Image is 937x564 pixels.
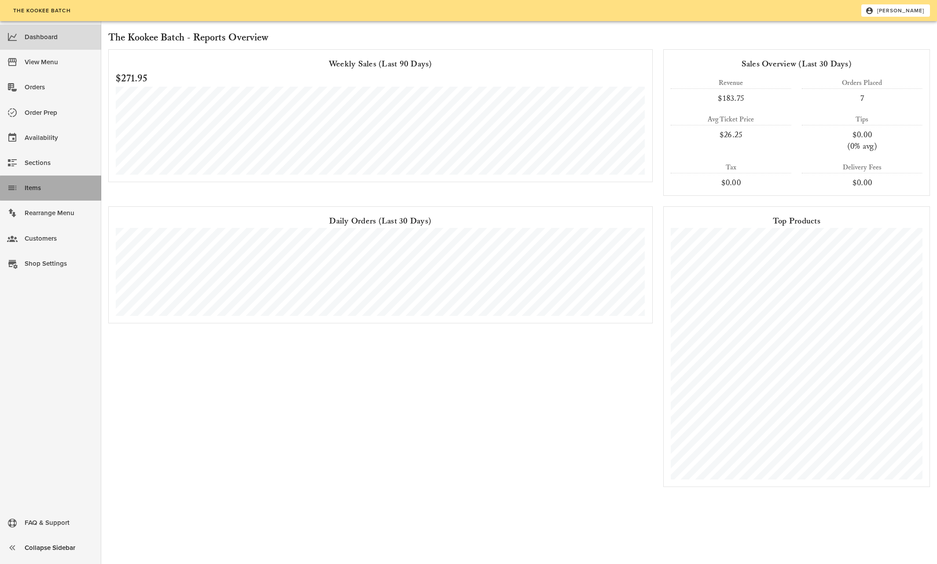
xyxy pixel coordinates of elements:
div: $183.75 [671,92,791,104]
div: Availability [25,131,94,145]
div: $0.00 [671,177,791,188]
div: Shop Settings [25,256,94,271]
button: [PERSON_NAME] [861,4,930,17]
div: Sections [25,156,94,170]
div: Tips [802,114,922,125]
div: Customers [25,231,94,246]
div: 7 [802,92,922,104]
div: Orders Placed [802,78,922,88]
div: FAQ & Support [25,516,94,530]
a: The Kookee Batch [7,4,76,17]
div: Sales Overview (Last 30 Days) [671,57,922,71]
div: Daily Orders (Last 30 Days) [116,214,645,228]
div: $0.00 (0% avg) [802,129,922,152]
div: Dashboard [25,30,94,44]
div: View Menu [25,55,94,70]
div: Tax [671,162,791,173]
div: Rearrange Menu [25,206,94,220]
h2: $271.95 [116,71,645,87]
div: Avg Ticket Price [671,114,791,125]
div: Order Prep [25,106,94,120]
div: Collapse Sidebar [25,541,94,555]
div: Weekly Sales (Last 90 Days) [116,57,645,71]
div: Orders [25,80,94,95]
span: The Kookee Batch [12,7,70,14]
div: Top Products [671,214,922,228]
div: Items [25,181,94,195]
div: $0.00 [802,177,922,188]
div: Delivery Fees [802,162,922,173]
div: $26.25 [671,129,791,140]
span: [PERSON_NAME] [867,7,925,15]
div: Revenue [671,78,791,88]
h2: The Kookee Batch - Reports Overview [108,30,930,46]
